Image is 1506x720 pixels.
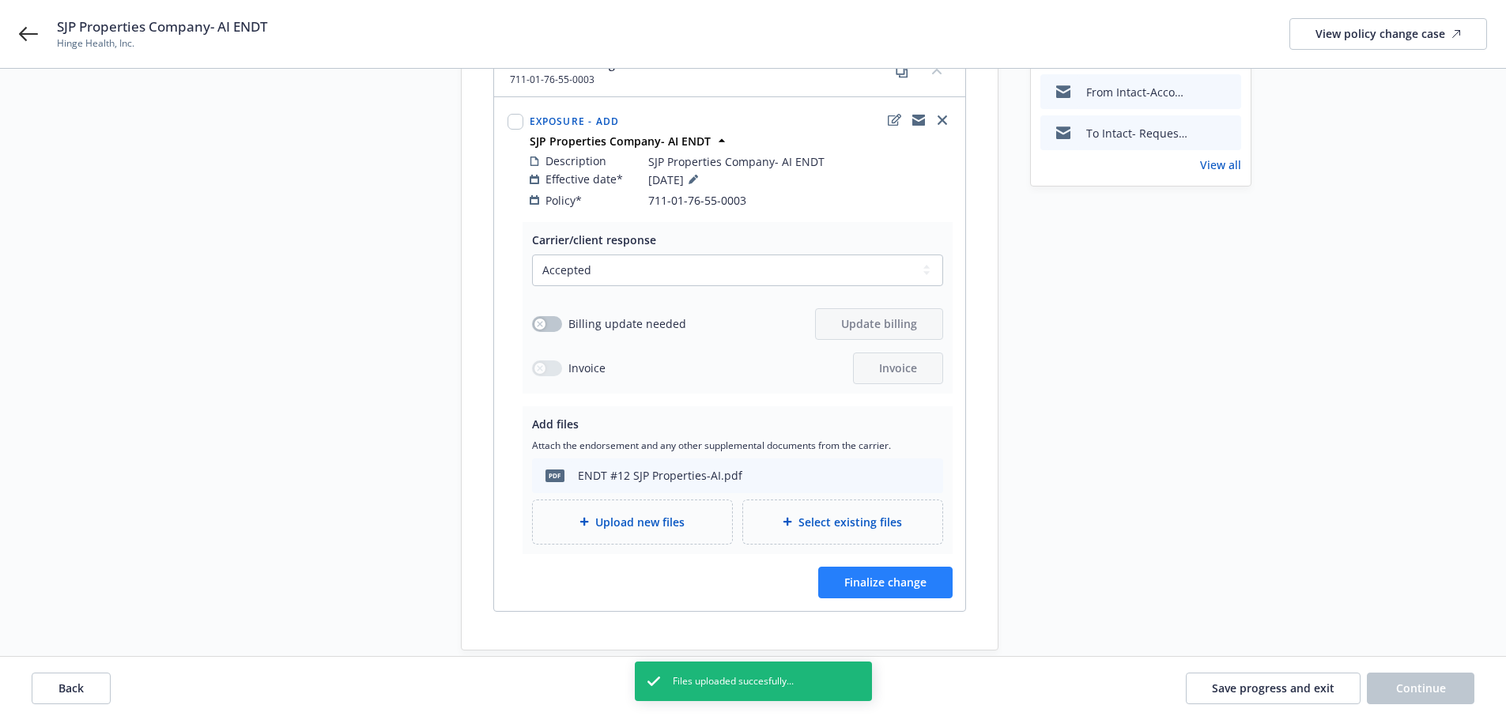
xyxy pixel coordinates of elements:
[815,308,943,340] button: Update billing
[648,153,825,170] span: SJP Properties Company- AI ENDT
[545,192,582,209] span: Policy*
[893,62,912,81] a: copy
[530,115,620,128] span: Exposure - Add
[532,439,943,452] span: Attach the endorsement and any other supplemental documents from the carrier.
[1186,673,1361,704] button: Save progress and exit
[1396,680,1446,695] span: Continue
[1086,84,1189,100] div: From Intact-Account handled by [PERSON_NAME] & [PERSON_NAME] now
[879,360,917,375] span: Invoice
[494,47,965,97] div: Commercial Package711-01-76-55-0003copycollapse content
[59,680,84,695] span: Back
[909,111,928,130] a: copyLogging
[1221,125,1235,141] button: preview file
[648,170,703,189] span: [DATE]
[844,575,927,590] span: Finalize change
[673,674,794,688] span: Files uploaded succesfully...
[742,499,943,545] div: Select existing files
[885,111,904,130] a: edit
[1195,84,1208,100] button: download file
[530,134,711,149] strong: SJP Properties Company- AI ENDT
[568,360,606,376] span: Invoice
[933,111,952,130] a: close
[648,192,746,209] span: 711-01-76-55-0003
[545,469,564,481] span: pdf
[532,232,656,247] span: Carrier/client response
[532,499,733,545] div: Upload new files
[57,17,267,36] span: SJP Properties Company- AI ENDT
[1195,125,1208,141] button: download file
[1086,125,1189,141] div: To Intact- Request to add SJP Properties as AI
[1212,680,1334,695] span: Save progress and exit
[510,73,621,87] span: 711-01-76-55-0003
[1289,18,1487,50] a: View policy change case
[568,315,686,332] span: Billing update needed
[924,58,949,84] button: collapse content
[818,567,953,598] button: Finalize change
[798,514,902,530] span: Select existing files
[1367,673,1474,704] button: Continue
[595,514,685,530] span: Upload new files
[532,417,579,432] span: Add files
[545,171,623,187] span: Effective date*
[853,352,943,384] button: Invoice
[841,316,917,331] span: Update billing
[545,153,606,169] span: Description
[1221,84,1235,100] button: preview file
[578,467,742,484] div: ENDT #12 SJP Properties-AI.pdf
[1315,19,1461,49] div: View policy change case
[57,36,267,51] span: Hinge Health, Inc.
[1200,156,1241,173] a: View all
[32,673,111,704] button: Back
